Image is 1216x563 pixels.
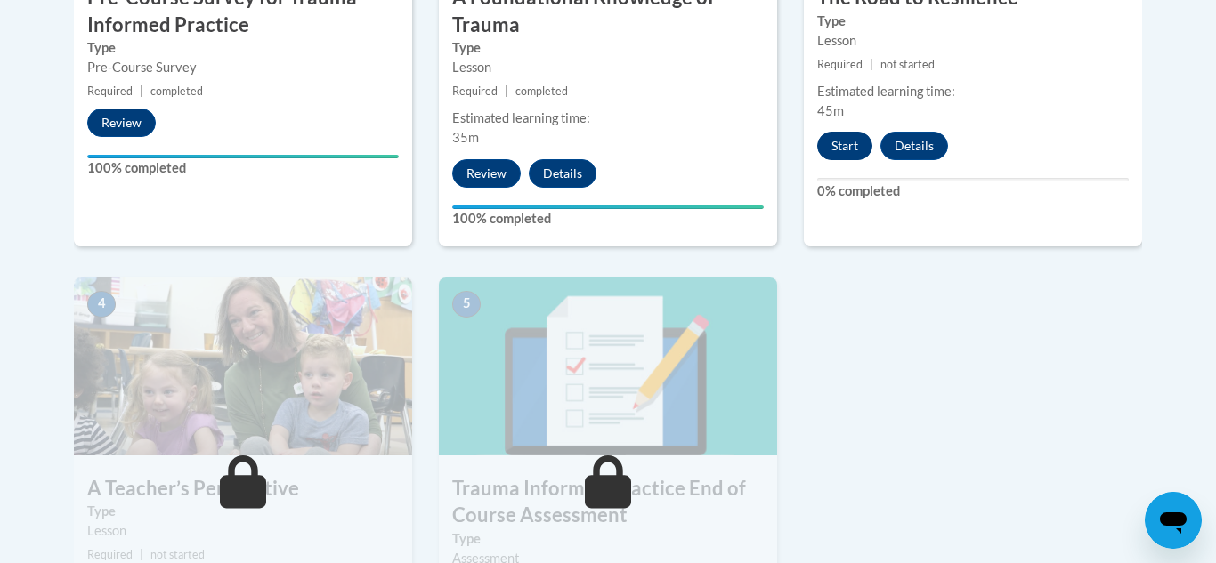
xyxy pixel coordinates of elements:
[452,209,764,229] label: 100% completed
[140,548,143,561] span: |
[439,475,777,530] h3: Trauma Informed Practice End of Course Assessment
[452,130,479,145] span: 35m
[452,205,764,209] div: Your progress
[452,291,481,318] span: 5
[817,31,1129,51] div: Lesson
[74,277,412,455] img: Course Image
[529,159,596,188] button: Details
[87,58,399,77] div: Pre-Course Survey
[87,109,156,137] button: Review
[87,38,399,58] label: Type
[87,548,133,561] span: Required
[452,58,764,77] div: Lesson
[817,12,1129,31] label: Type
[870,58,873,71] span: |
[452,109,764,128] div: Estimated learning time:
[87,84,133,98] span: Required
[87,521,399,541] div: Lesson
[452,38,764,58] label: Type
[150,84,203,98] span: completed
[439,277,777,455] img: Course Image
[452,529,764,549] label: Type
[817,58,863,71] span: Required
[87,502,399,521] label: Type
[140,84,143,98] span: |
[87,158,399,178] label: 100% completed
[452,159,521,188] button: Review
[817,82,1129,101] div: Estimated learning time:
[880,58,935,71] span: not started
[87,291,116,318] span: 4
[515,84,568,98] span: completed
[817,132,872,160] button: Start
[150,548,205,561] span: not started
[87,155,399,158] div: Your progress
[505,84,508,98] span: |
[817,181,1129,201] label: 0% completed
[74,475,412,503] h3: A Teacher’s Perspective
[1145,492,1202,549] iframe: Button to launch messaging window
[880,132,948,160] button: Details
[817,103,844,118] span: 45m
[452,84,498,98] span: Required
